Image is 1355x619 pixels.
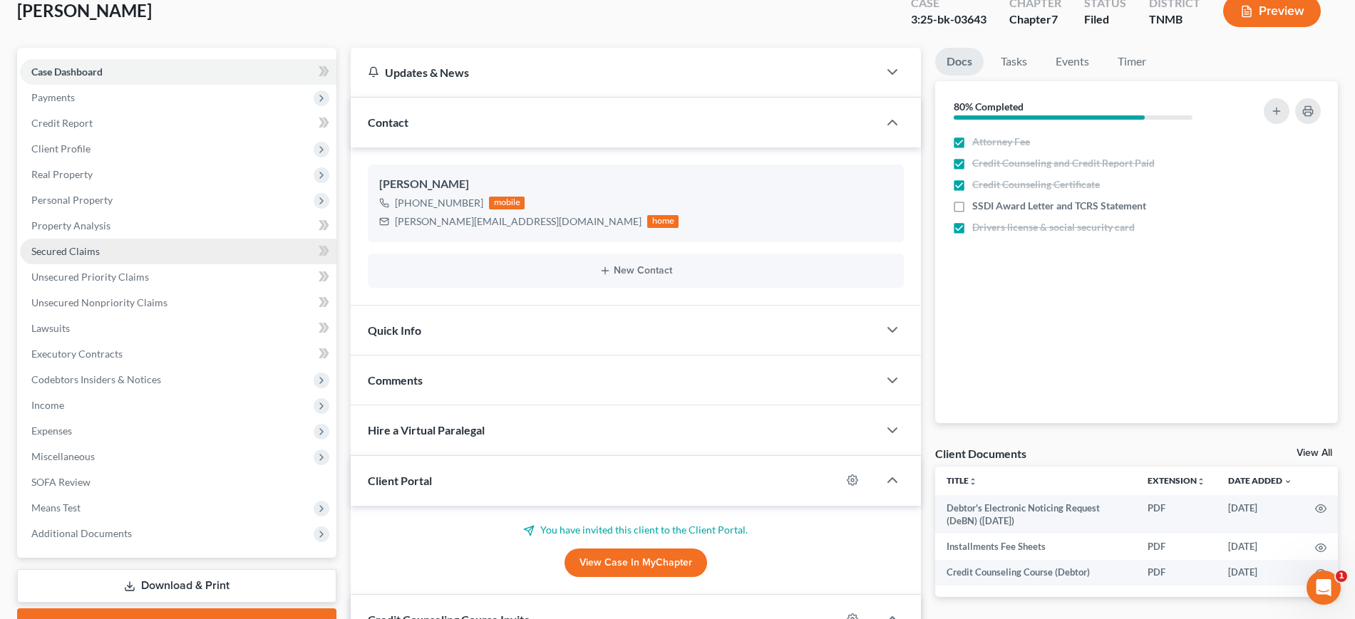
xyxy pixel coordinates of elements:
a: Case Dashboard [20,59,336,85]
a: View All [1297,448,1332,458]
span: Expenses [31,425,72,437]
a: Unsecured Nonpriority Claims [20,290,336,316]
span: Contact [368,115,408,129]
div: TNMB [1149,11,1200,28]
span: Client Profile [31,142,91,155]
span: Credit Counseling and Credit Report Paid [972,156,1155,170]
a: Property Analysis [20,213,336,239]
div: Chapter [1009,11,1061,28]
td: PDF [1136,495,1217,534]
span: Comments [368,373,423,387]
span: Case Dashboard [31,66,103,78]
span: Miscellaneous [31,450,95,462]
td: Debtor's Electronic Noticing Request (DeBN) ([DATE]) [935,495,1136,534]
span: Property Analysis [31,219,110,232]
span: Quick Info [368,323,421,337]
span: Secured Claims [31,245,100,257]
span: 1 [1336,571,1347,582]
a: Credit Report [20,110,336,136]
div: [PERSON_NAME] [379,176,892,193]
i: unfold_more [969,477,977,486]
a: Executory Contracts [20,341,336,367]
td: [DATE] [1217,534,1304,559]
span: SSDI Award Letter and TCRS Statement [972,199,1146,213]
i: expand_more [1284,477,1292,486]
div: 3:25-bk-03643 [911,11,986,28]
div: Client Documents [935,446,1026,461]
span: Credit Counseling Certificate [972,177,1100,192]
span: Hire a Virtual Paralegal [368,423,485,437]
a: SOFA Review [20,469,336,495]
span: Payments [31,91,75,103]
span: 7 [1051,12,1058,26]
span: Client Portal [368,474,432,487]
td: [DATE] [1217,560,1304,586]
span: Codebtors Insiders & Notices [31,373,161,385]
span: Unsecured Nonpriority Claims [31,296,168,308]
span: Real Property [31,168,93,180]
div: mobile [489,197,525,209]
span: Attorney Fee [972,135,1030,149]
span: Additional Documents [31,527,132,539]
td: Installments Fee Sheets [935,534,1136,559]
span: Income [31,399,64,411]
iframe: Intercom live chat [1307,571,1341,605]
strong: 80% Completed [954,100,1024,113]
div: Updates & News [368,65,860,80]
span: SOFA Review [31,476,91,488]
td: PDF [1136,560,1217,586]
a: Unsecured Priority Claims [20,264,336,290]
span: Personal Property [31,194,113,206]
a: Docs [935,48,984,76]
div: [PERSON_NAME][EMAIL_ADDRESS][DOMAIN_NAME] [395,214,642,229]
span: Drivers license & social security card [972,220,1135,234]
button: New Contact [379,265,892,276]
a: Events [1044,48,1101,76]
a: Tasks [989,48,1039,76]
a: Extensionunfold_more [1148,475,1205,486]
i: unfold_more [1197,477,1205,486]
div: Filed [1084,11,1126,28]
span: Credit Report [31,117,93,129]
a: Titleunfold_more [947,475,977,486]
span: Unsecured Priority Claims [31,271,149,283]
a: Lawsuits [20,316,336,341]
span: Lawsuits [31,322,70,334]
td: Credit Counseling Course (Debtor) [935,560,1136,586]
span: Executory Contracts [31,348,123,360]
td: PDF [1136,534,1217,559]
a: Timer [1106,48,1158,76]
a: Date Added expand_more [1228,475,1292,486]
div: home [647,215,679,228]
span: Means Test [31,501,81,514]
td: [DATE] [1217,495,1304,534]
div: [PHONE_NUMBER] [395,196,483,210]
a: Download & Print [17,569,336,603]
a: Secured Claims [20,239,336,264]
p: You have invited this client to the Client Portal. [368,523,903,537]
a: View Case in MyChapter [565,548,707,577]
